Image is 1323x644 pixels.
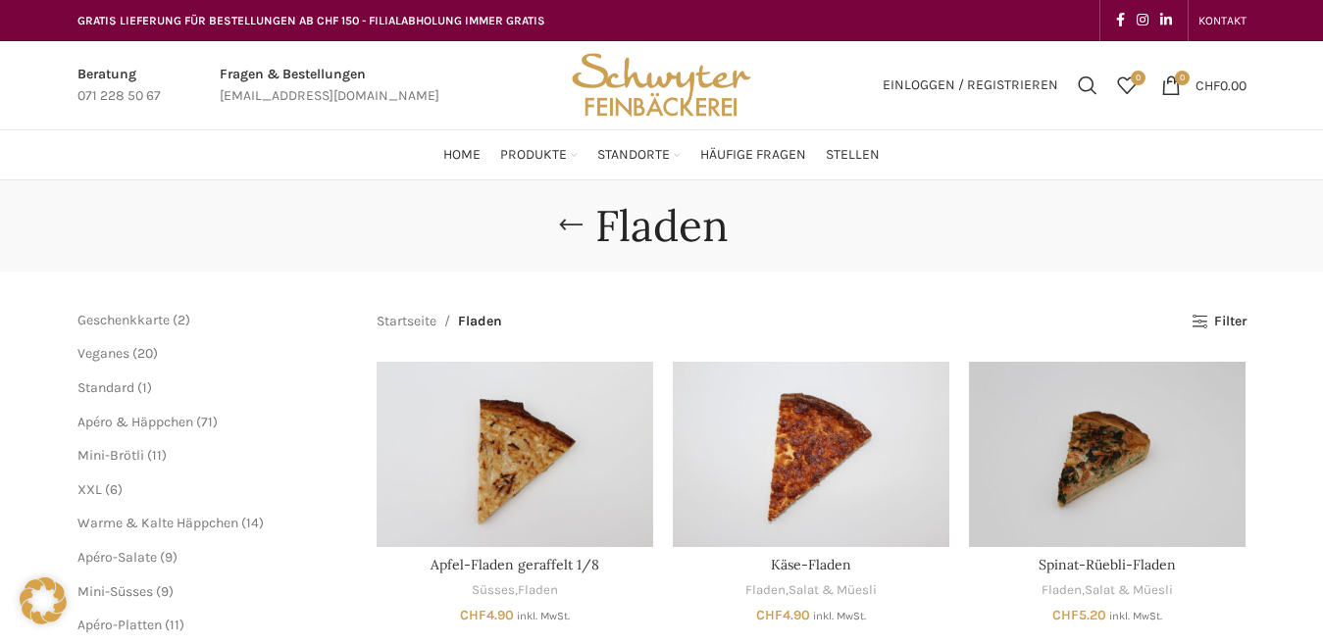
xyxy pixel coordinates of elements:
[1042,581,1082,600] a: Fladen
[377,311,436,332] a: Startseite
[700,146,806,165] span: Häufige Fragen
[1196,76,1247,93] bdi: 0.00
[969,581,1246,600] div: ,
[77,515,238,531] a: Warme & Kalte Häppchen
[1052,607,1079,623] span: CHF
[500,135,578,174] a: Produkte
[77,345,129,362] a: Veganes
[1175,71,1190,85] span: 0
[597,146,670,165] span: Standorte
[1151,66,1256,105] a: 0 CHF0.00
[165,549,173,566] span: 9
[969,362,1246,546] a: Spinat-Rüebli-Fladen
[1192,314,1246,330] a: Filter
[1085,581,1173,600] a: Salat & Müesli
[1189,1,1256,40] div: Secondary navigation
[1198,14,1247,27] span: KONTAKT
[77,414,193,430] a: Apéro & Häppchen
[377,362,653,546] a: Apfel-Fladen geraffelt 1/8
[472,581,515,600] a: Süsses
[1110,7,1131,34] a: Facebook social link
[377,581,653,600] div: ,
[246,515,259,531] span: 14
[178,312,185,328] span: 2
[1196,76,1220,93] span: CHF
[77,583,153,600] a: Mini-Süsses
[77,447,144,464] a: Mini-Brötli
[1198,1,1247,40] a: KONTAKT
[673,581,949,600] div: ,
[756,607,783,623] span: CHF
[1131,7,1154,34] a: Instagram social link
[220,64,439,108] a: Infobox link
[77,312,170,328] a: Geschenkkarte
[789,581,877,600] a: Salat & Müesli
[673,362,949,546] a: Käse-Fladen
[77,617,162,633] a: Apéro-Platten
[110,481,118,498] span: 6
[1039,556,1176,573] a: Spinat-Rüebli-Fladen
[565,75,757,92] a: Site logo
[1131,71,1145,85] span: 0
[142,379,147,396] span: 1
[77,481,102,498] a: XXL
[77,14,545,27] span: GRATIS LIEFERUNG FÜR BESTELLUNGEN AB CHF 150 - FILIALABHOLUNG IMMER GRATIS
[201,414,213,430] span: 71
[460,607,486,623] span: CHF
[161,583,169,600] span: 9
[756,607,810,623] bdi: 4.90
[77,379,134,396] a: Standard
[595,200,729,252] h1: Fladen
[813,610,866,622] small: inkl. MwSt.
[883,78,1058,92] span: Einloggen / Registrieren
[826,146,880,165] span: Stellen
[517,610,570,622] small: inkl. MwSt.
[597,135,681,174] a: Standorte
[1107,66,1146,105] div: Meine Wunschliste
[443,146,481,165] span: Home
[1154,7,1178,34] a: Linkedin social link
[518,581,558,600] a: Fladen
[1068,66,1107,105] a: Suchen
[152,447,162,464] span: 11
[700,135,806,174] a: Häufige Fragen
[77,549,157,566] a: Apéro-Salate
[565,41,757,129] img: Bäckerei Schwyter
[1107,66,1146,105] a: 0
[377,311,502,332] nav: Breadcrumb
[77,64,161,108] a: Infobox link
[500,146,567,165] span: Produkte
[745,581,786,600] a: Fladen
[873,66,1068,105] a: Einloggen / Registrieren
[826,135,880,174] a: Stellen
[771,556,851,573] a: Käse-Fladen
[170,617,179,633] span: 11
[458,311,502,332] span: Fladen
[431,556,599,573] a: Apfel-Fladen geraffelt 1/8
[460,607,514,623] bdi: 4.90
[137,345,153,362] span: 20
[546,206,595,245] a: Go back
[1052,607,1106,623] bdi: 5.20
[443,135,481,174] a: Home
[68,135,1256,174] div: Main navigation
[1109,610,1162,622] small: inkl. MwSt.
